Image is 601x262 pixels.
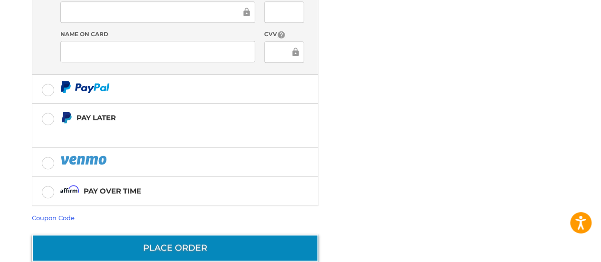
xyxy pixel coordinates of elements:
label: Name on Card [60,30,255,39]
label: CVV [264,30,304,39]
button: Place Order [32,234,318,262]
img: Pay Later icon [60,112,72,124]
a: Coupon Code [32,214,75,222]
img: Affirm icon [60,185,79,197]
img: PayPal icon [60,154,109,166]
iframe: PayPal Message 1 [60,128,259,136]
div: Pay Later [76,110,258,126]
div: Pay over time [84,183,141,199]
img: PayPal icon [60,81,110,93]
